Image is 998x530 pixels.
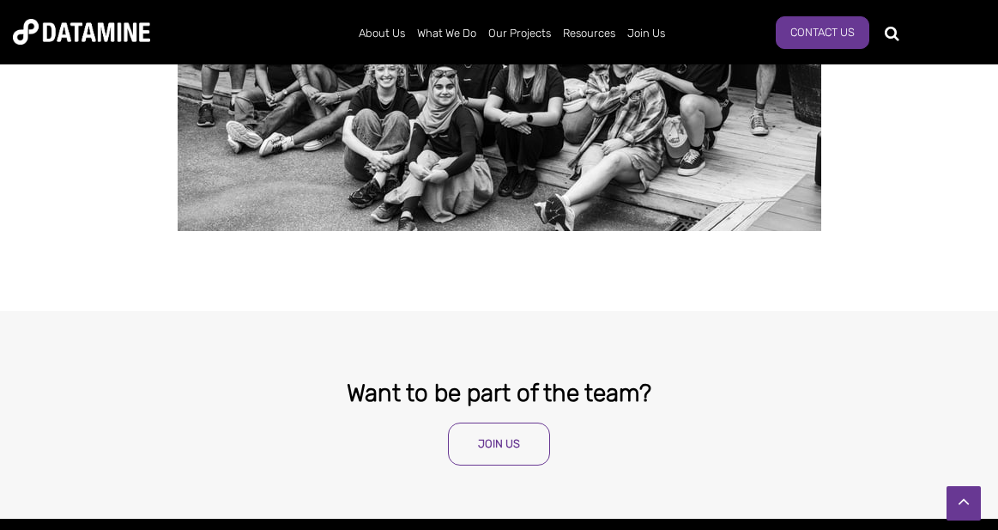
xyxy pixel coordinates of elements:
img: Datamine [13,19,150,45]
a: Join Us [621,11,671,56]
a: About Us [353,11,411,56]
a: Contact Us [776,16,869,49]
a: Our Projects [482,11,557,56]
a: Resources [557,11,621,56]
span: Want to be part of the team? [347,379,651,407]
a: Join Us [448,423,550,466]
a: What We Do [411,11,482,56]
